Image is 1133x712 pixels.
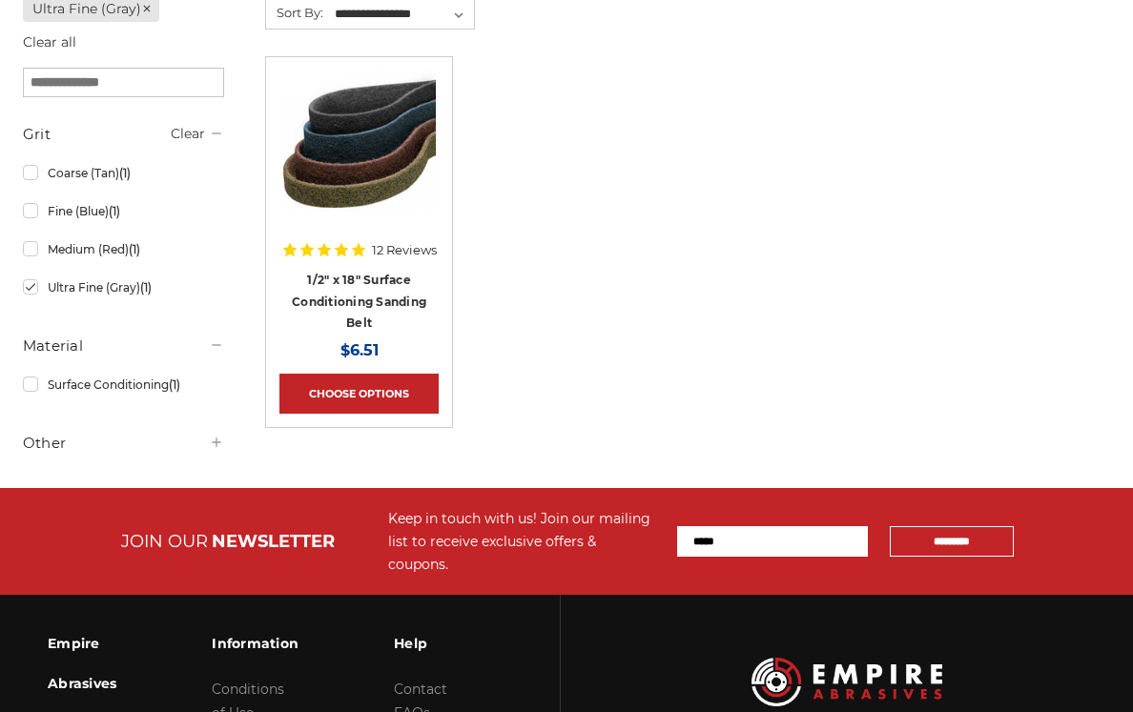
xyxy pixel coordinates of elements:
[212,531,335,552] span: NEWSLETTER
[119,166,131,180] span: (1)
[283,71,436,223] img: Surface Conditioning Sanding Belts
[394,681,447,698] a: Contact
[279,71,439,230] a: Surface Conditioning Sanding Belts
[23,33,76,51] a: Clear all
[212,623,299,663] h3: Information
[140,280,152,295] span: (1)
[129,242,140,256] span: (1)
[23,194,224,228] a: Fine (Blue)
[279,374,439,414] a: Choose Options
[171,125,205,142] a: Clear
[752,658,942,706] img: Empire Abrasives Logo Image
[169,377,180,392] span: (1)
[23,335,224,357] h5: Material
[340,341,379,359] span: $6.51
[292,273,426,330] a: 1/2" x 18" Surface Conditioning Sanding Belt
[23,156,224,190] a: Coarse (Tan)
[109,204,120,218] span: (1)
[48,623,116,703] h3: Empire Abrasives
[394,623,454,663] h3: Help
[23,432,224,455] h5: Other
[23,368,224,401] a: Surface Conditioning
[23,271,224,304] a: Ultra Fine (Gray)
[388,507,658,576] div: Keep in touch with us! Join our mailing list to receive exclusive offers & coupons.
[121,531,208,552] span: JOIN OUR
[23,123,224,146] h5: Grit
[372,244,437,256] span: 12 Reviews
[23,233,224,266] a: Medium (Red)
